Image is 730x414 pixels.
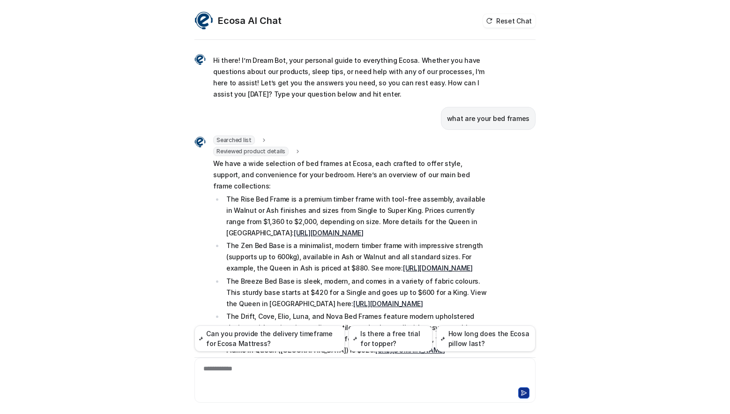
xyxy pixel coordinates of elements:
[213,55,487,100] p: Hi there! I’m Dream Bot, your personal guide to everything Ecosa. Whether you have questions abou...
[194,54,206,65] img: Widget
[213,158,487,192] p: We have a wide selection of bed frames at Ecosa, each crafted to offer style, support, and conven...
[194,11,213,30] img: Widget
[403,264,473,272] a: [URL][DOMAIN_NAME]
[213,147,289,156] span: Reviewed product details
[436,325,536,352] button: How long does the Ecosa pillow last?
[218,14,282,27] h2: Ecosa AI Chat
[194,325,345,352] button: Can you provide the delivery timeframe for Ecosa Mattress?
[294,229,364,237] a: [URL][DOMAIN_NAME]
[226,240,487,274] p: The Zen Bed Base is a minimalist, modern timber frame with impressive strength (supports up to 60...
[213,135,255,145] span: Searched list
[349,325,432,352] button: Is there a free trial for topper?
[353,300,423,308] a: [URL][DOMAIN_NAME]
[226,194,487,239] p: The Rise Bed Frame is a premium timber frame with tool-free assembly, available in Walnut or Ash ...
[226,276,487,309] p: The Breeze Bed Base is sleek, modern, and comes in a variety of fabric colours. This sturdy base ...
[194,136,206,148] img: Widget
[447,113,529,124] p: what are your bed frames
[483,14,536,28] button: Reset Chat
[226,311,487,356] p: The Drift, Cove, Elio, Luna, and Nova Bed Frames feature modern upholstered designs with options ...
